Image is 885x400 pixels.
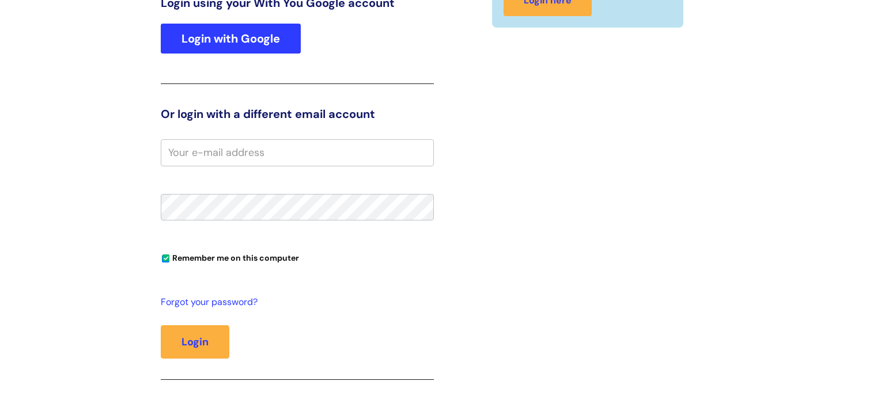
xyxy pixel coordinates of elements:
[161,294,428,311] a: Forgot your password?
[161,107,434,121] h3: Or login with a different email account
[161,250,299,263] label: Remember me on this computer
[162,255,169,262] input: Remember me on this computer
[161,248,434,266] div: You can uncheck this option if you're logging in from a shared device
[161,24,301,54] a: Login with Google
[161,325,229,359] button: Login
[161,139,434,166] input: Your e-mail address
